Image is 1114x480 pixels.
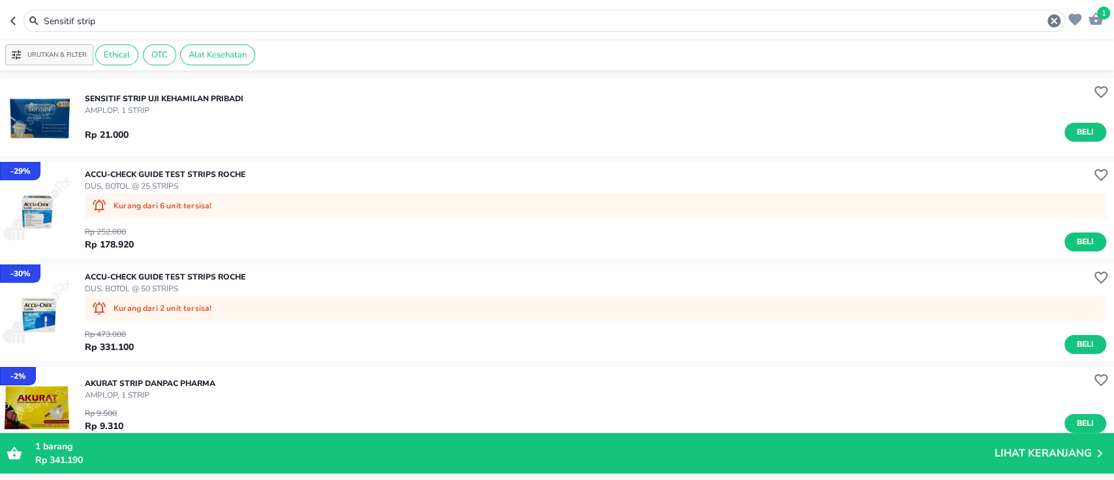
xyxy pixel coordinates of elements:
[10,268,30,280] p: - 30 %
[85,419,123,433] p: Rp 9.310
[85,408,123,419] p: Rp 9.500
[35,440,995,453] p: barang
[1085,8,1104,28] button: 1
[144,49,176,61] span: OTC
[96,49,138,61] span: Ethical
[1074,338,1096,351] span: Beli
[85,389,215,401] p: AMPLOP, 1 STRIP
[35,454,83,466] span: Rp 341.190
[85,168,245,180] p: ACCU-CHECK GUIDE TEST STRIPS Roche
[85,93,243,104] p: SENSITIF STRIP UJI KEHAMILAN PRIBADI
[85,193,1106,218] div: Kurang dari 6 unit tersisa!
[85,283,245,295] p: DUS, BOTOL @ 50 Strips
[85,180,245,192] p: DUS, BOTOL @ 25 Strips
[85,238,134,251] p: Rp 178.920
[1074,235,1096,249] span: Beli
[35,440,40,453] span: 1
[143,44,176,65] div: OTC
[181,49,255,61] span: Alat Kesehatan
[42,14,1046,28] input: Cari 4000+ produk di sini
[1064,335,1106,354] button: Beli
[85,128,129,142] p: Rp 21.000
[85,377,215,389] p: AKURAT STRIP Danpac Pharma
[1097,7,1110,20] span: 1
[85,328,134,340] p: Rp 473.000
[85,271,245,283] p: ACCU-CHECK GUIDE TEST STRIPS Roche
[180,44,255,65] div: Alat Kesehatan
[10,370,25,382] p: - 2 %
[1064,414,1106,433] button: Beli
[1074,417,1096,430] span: Beli
[1064,123,1106,142] button: Beli
[85,296,1106,321] div: Kurang dari 2 unit tersisa!
[27,50,87,60] p: Urutkan & Filter
[1064,232,1106,251] button: Beli
[95,44,138,65] div: Ethical
[85,340,134,354] p: Rp 331.100
[85,226,134,238] p: Rp 252.000
[85,104,243,116] p: AMPLOP, 1 STRIP
[5,44,93,65] button: Urutkan & Filter
[1074,125,1096,139] span: Beli
[10,165,30,177] p: - 29 %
